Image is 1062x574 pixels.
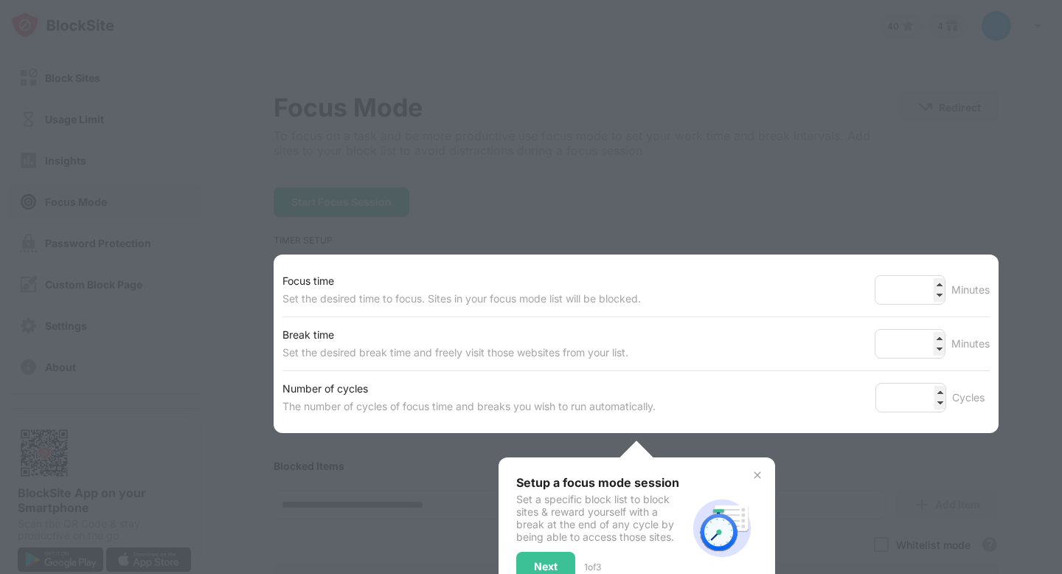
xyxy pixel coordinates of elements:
[282,344,628,362] div: Set the desired break time and freely visit those websites from your list.
[952,389,990,407] div: Cycles
[516,475,687,490] div: Setup a focus mode session
[282,290,641,308] div: Set the desired time to focus. Sites in your focus mode list will be blocked.
[584,561,601,573] div: 1 of 3
[282,380,656,398] div: Number of cycles
[752,469,763,481] img: x-button.svg
[282,272,641,290] div: Focus time
[951,335,990,353] div: Minutes
[687,493,757,564] img: focus-mode-timer.svg
[951,281,990,299] div: Minutes
[534,561,558,573] div: Next
[516,493,687,543] div: Set a specific block list to block sites & reward yourself with a break at the end of any cycle b...
[282,398,656,415] div: The number of cycles of focus time and breaks you wish to run automatically.
[282,326,628,344] div: Break time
